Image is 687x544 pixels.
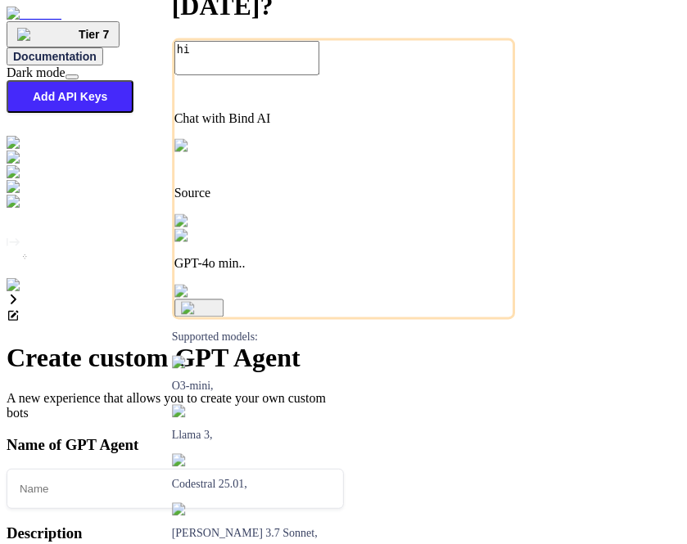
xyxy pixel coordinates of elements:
[7,165,68,180] img: darkChat
[174,139,242,154] img: Pick Tools
[7,80,133,113] button: Add API Keys
[17,28,79,41] img: premium
[172,429,516,443] p: Llama 3,
[181,302,218,315] img: icon
[7,391,344,420] p: A new experience that allows you to create your own custom bots
[172,479,516,492] p: Codestral 25.01,
[7,524,344,542] h3: Description
[13,50,97,63] span: Documentation
[172,528,516,541] p: [PERSON_NAME] 3.7 Sonnet,
[7,469,344,509] input: Name
[172,503,215,516] img: claude
[7,436,344,454] h3: Name of GPT Agent
[174,214,253,229] img: Pick Models
[7,343,344,373] h1: Create custom GPT Agent
[7,21,120,47] button: premiumTier 7
[174,257,513,272] p: GPT-4o min..
[174,285,245,299] img: attachment
[7,7,61,21] img: Bind AI
[174,229,255,244] img: GPT-4o mini
[174,111,513,126] p: Chat with Bind AI
[172,331,516,344] p: Supported models:
[172,454,234,467] img: Mistral-AI
[172,356,215,369] img: GPT-4
[79,28,109,41] span: Tier 7
[7,278,60,293] img: settings
[174,187,513,201] p: Source
[7,180,79,195] img: githubDark
[7,195,88,209] img: cloudideIcon
[174,41,319,75] textarea: hi
[7,47,103,65] button: Documentation
[7,151,93,165] img: darkAi-studio
[172,405,220,418] img: Llama2
[7,65,66,79] span: Dark mode
[172,380,516,393] p: O3-mini,
[7,136,68,151] img: darkChat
